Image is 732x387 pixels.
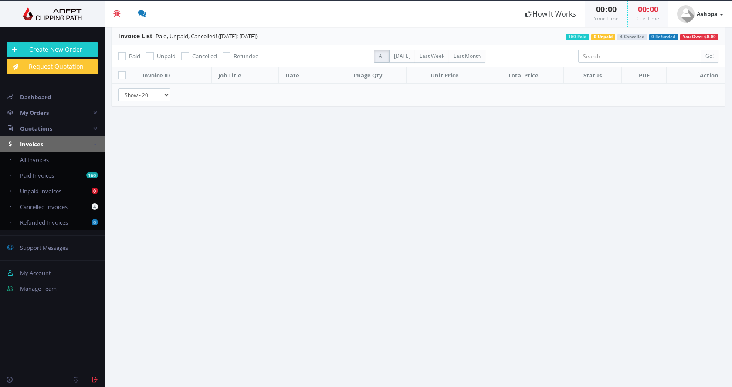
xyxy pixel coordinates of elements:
[677,5,695,23] img: user_default.jpg
[666,67,725,84] th: Action
[374,50,390,63] label: All
[278,67,329,84] th: Date
[129,52,140,60] span: Paid
[20,172,54,179] span: Paid Invoices
[136,67,212,84] th: Invoice ID
[118,32,152,40] span: Invoice List
[517,1,585,27] a: How It Works
[20,109,49,117] span: My Orders
[578,50,701,63] input: Search
[7,42,98,57] a: Create New Order
[608,4,617,14] span: 00
[617,34,647,40] span: 4 Cancelled
[668,1,732,27] a: Ashppa
[649,34,678,40] span: 0 Refunded
[91,188,98,194] b: 0
[20,125,52,132] span: Quotations
[650,4,658,14] span: 00
[563,67,622,84] th: Status
[701,50,718,63] input: Go!
[118,32,258,40] span: - Paid, Unpaid, Cancelled! ([DATE]: [DATE])
[91,219,98,225] b: 0
[406,67,483,84] th: Unit Price
[7,59,98,74] a: Request Quotation
[680,34,718,40] span: You Owe: $0.00
[20,219,68,226] span: Refunded Invoices
[605,4,608,14] span: :
[637,15,659,22] small: Our Time
[566,34,590,40] span: 160 Paid
[622,67,667,84] th: PDF
[389,50,415,63] label: [DATE]
[594,15,619,22] small: Your Time
[20,93,51,101] span: Dashboard
[591,34,615,40] span: 0 Unpaid
[483,67,563,84] th: Total Price
[7,7,98,20] img: Adept Graphics
[638,4,647,14] span: 00
[20,203,68,211] span: Cancelled Invoices
[20,244,68,252] span: Support Messages
[234,52,259,60] span: Refunded
[415,50,449,63] label: Last Week
[20,285,57,293] span: Manage Team
[20,140,43,148] span: Invoices
[91,203,98,210] b: 4
[647,4,650,14] span: :
[20,156,49,164] span: All Invoices
[329,67,407,84] th: Image Qty
[449,50,485,63] label: Last Month
[192,52,217,60] span: Cancelled
[211,67,278,84] th: Job Title
[596,4,605,14] span: 00
[20,187,61,195] span: Unpaid Invoices
[86,172,98,178] b: 160
[20,269,51,277] span: My Account
[697,10,718,18] strong: Ashppa
[157,52,176,60] span: Unpaid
